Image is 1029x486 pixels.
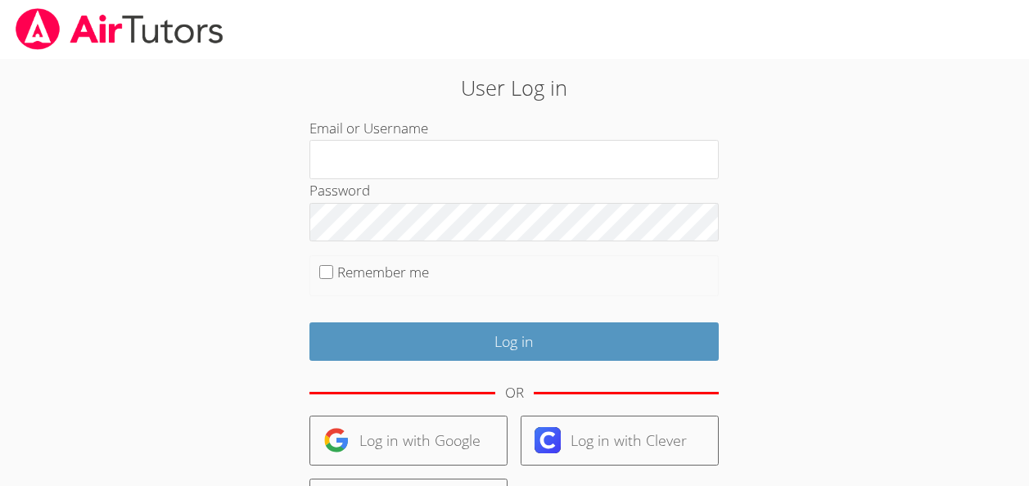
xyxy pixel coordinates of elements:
[237,72,792,103] h2: User Log in
[309,181,370,200] label: Password
[535,427,561,453] img: clever-logo-6eab21bc6e7a338710f1a6ff85c0baf02591cd810cc4098c63d3a4b26e2feb20.svg
[309,322,719,361] input: Log in
[309,416,508,466] a: Log in with Google
[337,263,429,281] label: Remember me
[505,381,524,405] div: OR
[323,427,350,453] img: google-logo-50288ca7cdecda66e5e0955fdab243c47b7ad437acaf1139b6f446037453330a.svg
[309,119,428,137] label: Email or Username
[14,8,225,50] img: airtutors_banner-c4298cdbf04f3fff15de1276eac7730deb9818008684d7c2e4769d2f7ddbe033.png
[521,416,719,466] a: Log in with Clever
